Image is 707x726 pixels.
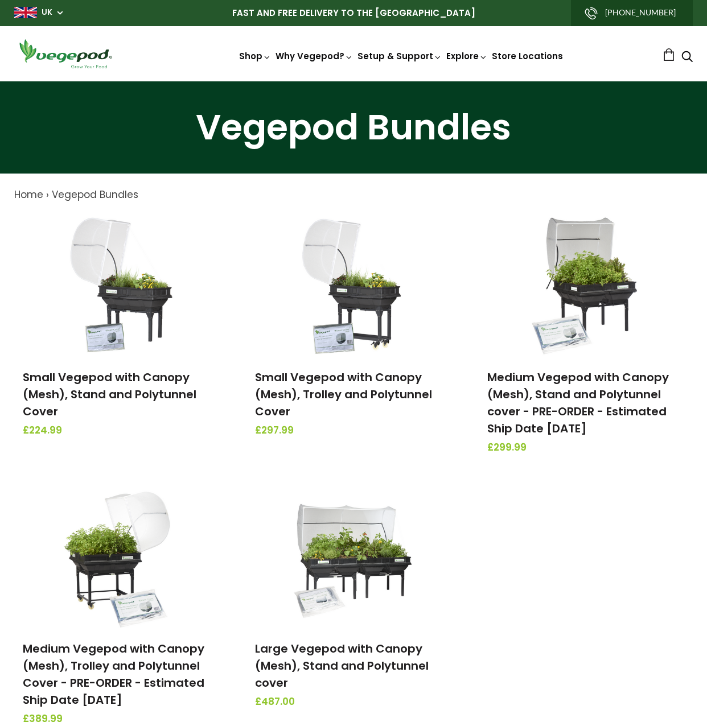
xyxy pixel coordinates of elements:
[526,214,646,356] img: Medium Vegepod with Canopy (Mesh), Stand and Polytunnel cover - PRE-ORDER - Estimated Ship Date S...
[487,440,684,455] span: £299.99
[23,641,204,708] a: Medium Vegepod with Canopy (Mesh), Trolley and Polytunnel Cover - PRE-ORDER - Estimated Ship Date...
[61,485,181,628] img: Medium Vegepod with Canopy (Mesh), Trolley and Polytunnel Cover - PRE-ORDER - Estimated Ship Date...
[492,50,563,62] a: Store Locations
[294,214,413,356] img: Small Vegepod with Canopy (Mesh), Trolley and Polytunnel Cover
[23,423,220,438] span: £224.99
[14,7,37,18] img: gb_large.png
[52,188,138,201] a: Vegepod Bundles
[276,50,353,62] a: Why Vegepod?
[14,110,693,145] h1: Vegepod Bundles
[239,50,271,62] a: Shop
[487,369,669,436] a: Medium Vegepod with Canopy (Mesh), Stand and Polytunnel cover - PRE-ORDER - Estimated Ship Date [...
[255,423,452,438] span: £297.99
[294,485,413,628] img: Large Vegepod with Canopy (Mesh), Stand and Polytunnel cover
[42,7,52,18] a: UK
[446,50,487,62] a: Explore
[255,369,432,419] a: Small Vegepod with Canopy (Mesh), Trolley and Polytunnel Cover
[255,641,429,691] a: Large Vegepod with Canopy (Mesh), Stand and Polytunnel cover
[46,188,49,201] span: ›
[23,369,196,419] a: Small Vegepod with Canopy (Mesh), Stand and Polytunnel Cover
[14,188,693,203] nav: breadcrumbs
[61,214,181,356] img: Small Vegepod with Canopy (Mesh), Stand and Polytunnel Cover
[255,695,452,709] span: £487.00
[14,38,117,70] img: Vegepod
[681,52,693,64] a: Search
[14,188,43,201] a: Home
[357,50,442,62] a: Setup & Support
